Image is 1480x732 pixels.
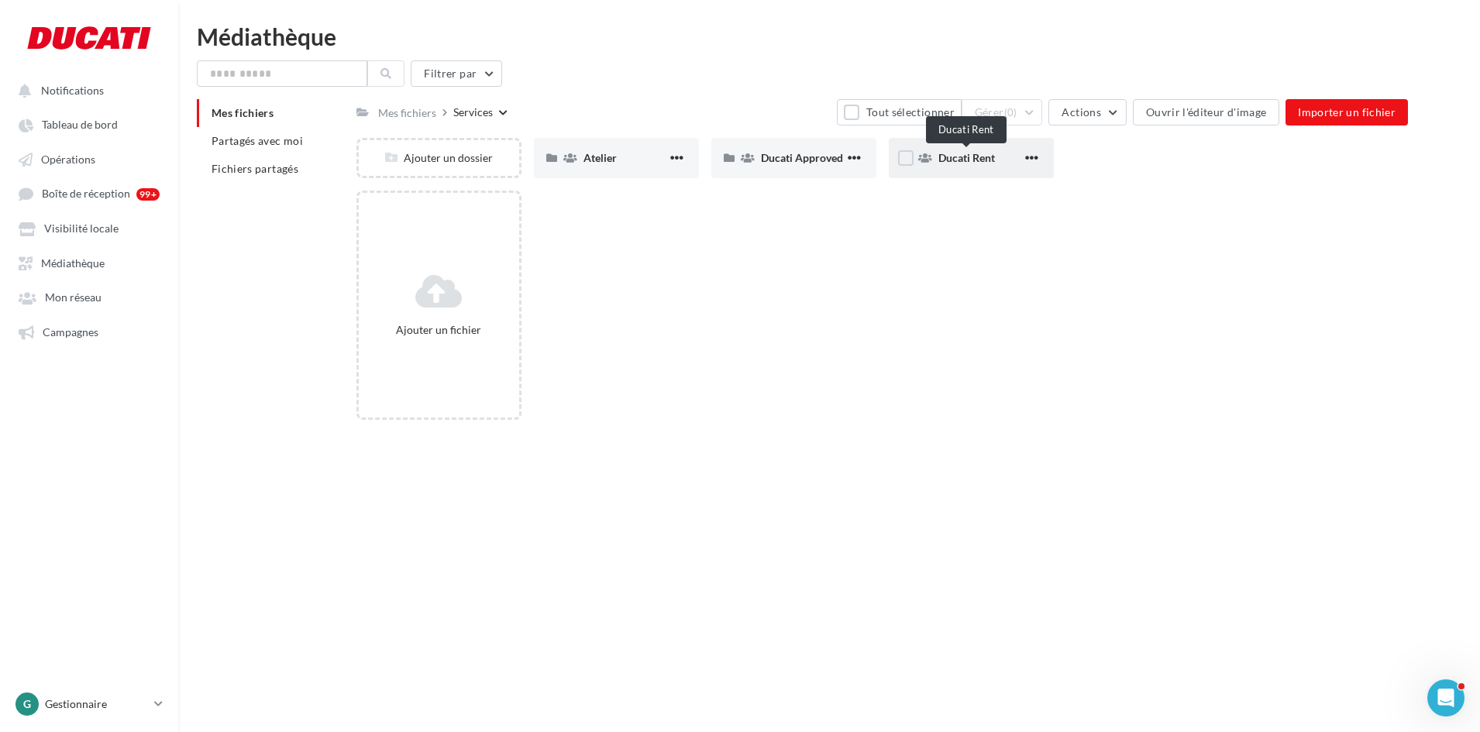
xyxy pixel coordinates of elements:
span: Visibilité locale [44,222,119,235]
button: Tout sélectionner [837,99,961,125]
button: Ouvrir l'éditeur d'image [1133,99,1279,125]
div: Mes fichiers [378,105,436,121]
span: Ducati Approved [761,151,843,164]
a: Visibilité locale [9,214,169,242]
span: Opérations [41,153,95,166]
a: Campagnes [9,318,169,345]
div: Médiathèque [197,25,1461,48]
span: G [23,696,31,712]
span: Mes fichiers [212,106,274,119]
span: Notifications [41,84,104,97]
span: Ducati Rent [938,151,995,164]
button: Notifications [9,76,163,104]
span: Boîte de réception [42,187,130,201]
span: Mon réseau [45,291,102,304]
span: Campagnes [43,325,98,339]
a: Mon réseau [9,283,169,311]
a: Opérations [9,145,169,173]
p: Gestionnaire [45,696,148,712]
span: Partagés avec moi [212,134,303,147]
div: Ducati Rent [926,116,1007,143]
span: Actions [1062,105,1100,119]
a: G Gestionnaire [12,689,166,719]
div: Ajouter un fichier [365,322,513,338]
span: Tableau de bord [42,119,118,132]
div: Ajouter un dossier [359,150,519,166]
button: Importer un fichier [1286,99,1408,125]
span: (0) [1004,106,1017,119]
div: 99+ [136,188,160,201]
span: Médiathèque [41,256,105,270]
iframe: Intercom live chat [1427,679,1465,717]
button: Actions [1048,99,1126,125]
a: Tableau de bord [9,110,169,138]
span: Importer un fichier [1298,105,1396,119]
button: Filtrer par [411,60,502,87]
button: Gérer(0) [962,99,1043,125]
span: Fichiers partagés [212,162,298,175]
a: Médiathèque [9,249,169,277]
span: Atelier [583,151,617,164]
div: Services [453,105,493,120]
a: Boîte de réception 99+ [9,179,169,208]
